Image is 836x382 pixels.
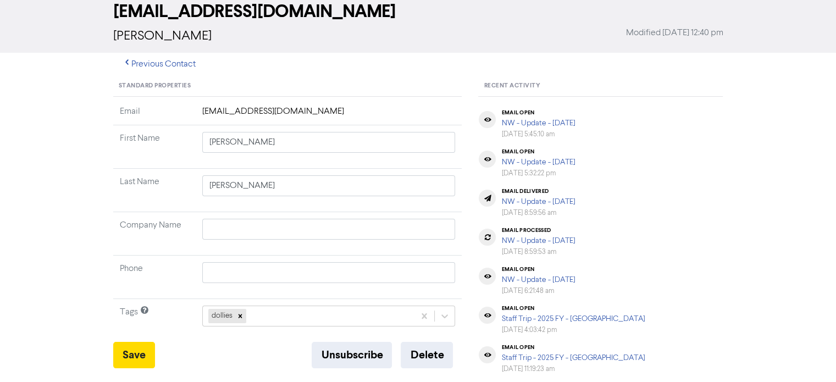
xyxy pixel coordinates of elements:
[113,342,155,368] button: Save
[113,53,205,76] button: Previous Contact
[113,256,196,299] td: Phone
[401,342,453,368] button: Delete
[501,148,575,155] div: email open
[501,158,575,166] a: NW - Update - [DATE]
[501,344,645,351] div: email open
[501,354,645,362] a: Staff Trip - 2025 FY - [GEOGRAPHIC_DATA]
[196,105,462,125] td: [EMAIL_ADDRESS][DOMAIN_NAME]
[501,305,645,312] div: email open
[501,109,575,116] div: email open
[501,168,575,179] div: [DATE] 5:32:22 pm
[113,125,196,169] td: First Name
[312,342,392,368] button: Unsubscribe
[501,188,575,195] div: email delivered
[501,276,575,284] a: NW - Update - [DATE]
[781,329,836,382] iframe: Chat Widget
[113,76,462,97] div: Standard Properties
[501,286,575,296] div: [DATE] 6:21:48 am
[501,315,645,323] a: Staff Trip - 2025 FY - [GEOGRAPHIC_DATA]
[501,325,645,335] div: [DATE] 4:03:42 pm
[113,299,196,342] td: Tags
[501,208,575,218] div: [DATE] 8:59:56 am
[501,266,575,273] div: email open
[113,105,196,125] td: Email
[501,247,575,257] div: [DATE] 8:59:53 am
[208,309,234,323] div: dollies
[113,30,212,43] span: [PERSON_NAME]
[113,212,196,256] td: Company Name
[501,237,575,245] a: NW - Update - [DATE]
[113,169,196,212] td: Last Name
[501,198,575,206] a: NW - Update - [DATE]
[501,364,645,374] div: [DATE] 11:19:23 am
[626,26,723,40] span: Modified [DATE] 12:40 pm
[501,119,575,127] a: NW - Update - [DATE]
[501,129,575,140] div: [DATE] 5:45:10 am
[501,227,575,234] div: email processed
[478,76,723,97] div: Recent Activity
[113,1,723,22] h2: [EMAIL_ADDRESS][DOMAIN_NAME]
